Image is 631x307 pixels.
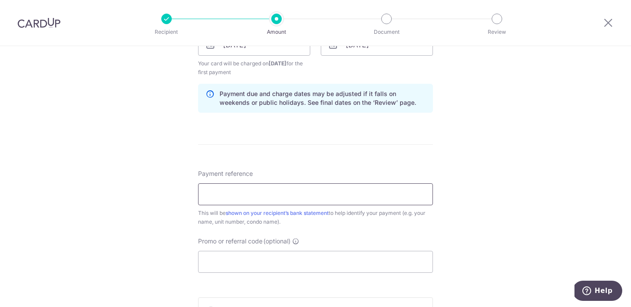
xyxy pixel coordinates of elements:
[263,237,291,246] span: (optional)
[198,169,253,178] span: Payment reference
[226,210,329,216] a: shown on your recipient’s bank statement
[220,89,425,107] p: Payment due and charge dates may be adjusted if it falls on weekends or public holidays. See fina...
[574,281,622,303] iframe: Opens a widget where you can find more information
[244,28,309,36] p: Amount
[198,209,433,226] div: This will be to help identify your payment (e.g. your name, unit number, condo name).
[198,237,262,246] span: Promo or referral code
[18,18,60,28] img: CardUp
[134,28,199,36] p: Recipient
[198,59,310,77] span: Your card will be charged on
[269,60,287,67] span: [DATE]
[354,28,419,36] p: Document
[464,28,529,36] p: Review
